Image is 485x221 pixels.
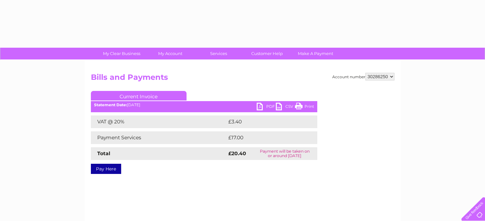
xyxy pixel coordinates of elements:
[241,48,293,59] a: Customer Help
[276,103,295,112] a: CSV
[95,48,148,59] a: My Clear Business
[228,150,246,156] strong: £20.40
[91,73,394,85] h2: Bills and Payments
[91,131,227,144] td: Payment Services
[94,102,127,107] b: Statement Date:
[332,73,394,80] div: Account number
[295,103,314,112] a: Print
[91,164,121,174] a: Pay Here
[252,147,317,160] td: Payment will be taken on or around [DATE]
[91,115,227,128] td: VAT @ 20%
[289,48,342,59] a: Make A Payment
[192,48,245,59] a: Services
[91,103,317,107] div: [DATE]
[227,115,303,128] td: £3.40
[257,103,276,112] a: PDF
[91,91,187,100] a: Current Invoice
[144,48,196,59] a: My Account
[227,131,304,144] td: £17.00
[97,150,110,156] strong: Total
